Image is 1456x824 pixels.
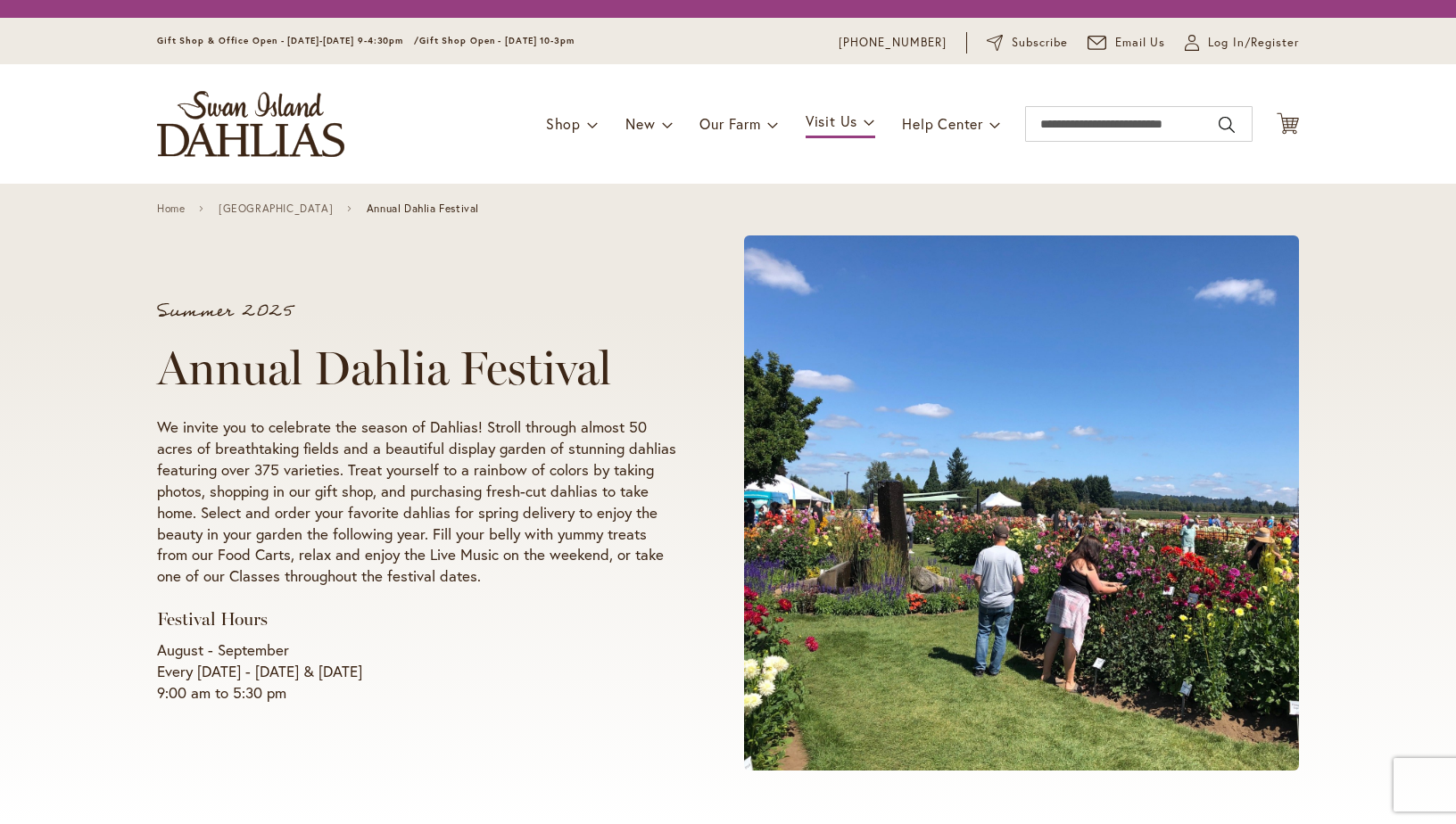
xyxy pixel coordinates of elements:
p: August - September Every [DATE] - [DATE] & [DATE] 9:00 am to 5:30 pm [157,639,676,704]
p: Summer 2025 [157,302,676,320]
span: Subscribe [1012,34,1068,52]
a: [PHONE_NUMBER] [839,34,947,52]
span: Help Center [902,114,983,133]
p: We invite you to celebrate the season of Dahlias! Stroll through almost 50 acres of breathtaking ... [157,416,676,588]
a: [GEOGRAPHIC_DATA] [219,202,333,215]
span: Email Us [1115,34,1166,52]
span: Gift Shop & Office Open - [DATE]-[DATE] 9-4:30pm / [157,35,419,46]
span: Visit Us [806,111,857,130]
a: Log In/Register [1185,34,1299,52]
a: Email Us [1088,34,1166,52]
a: store logo [157,91,344,157]
h1: Annual Dahlia Festival [157,342,676,395]
span: Annual Dahlia Festival [367,202,479,215]
a: Subscribe [987,34,1068,52]
span: Our Farm [699,114,760,133]
span: Shop [546,114,581,133]
span: Log In/Register [1208,34,1299,52]
h3: Festival Hours [157,608,676,630]
button: Search [1219,111,1235,139]
span: Gift Shop Open - [DATE] 10-3pm [419,35,575,46]
a: Home [157,202,185,215]
span: New [625,114,655,133]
